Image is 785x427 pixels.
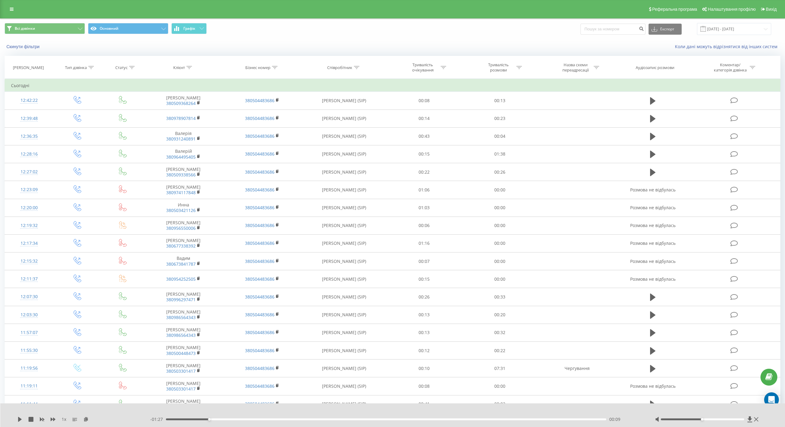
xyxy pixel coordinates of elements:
[245,401,274,407] a: 380504483686
[301,217,386,234] td: [PERSON_NAME] (SIP)
[166,100,196,106] a: 380509368264
[166,136,196,142] a: 380931240891
[708,7,756,12] span: Налаштування профілю
[166,276,196,282] a: 380954252505
[462,252,538,270] td: 00:00
[144,342,223,360] td: [PERSON_NAME]
[764,392,779,407] div: Open Intercom Messenger
[386,288,462,306] td: 00:26
[166,350,196,356] a: 380500448473
[386,234,462,252] td: 01:16
[171,23,207,34] button: Графік
[386,127,462,145] td: 00:43
[301,127,386,145] td: [PERSON_NAME] (SIP)
[301,324,386,341] td: [PERSON_NAME] (SIP)
[652,7,697,12] span: Реферальна програма
[245,205,274,210] a: 380504483686
[386,252,462,270] td: 00:07
[245,98,274,103] a: 380504483686
[245,294,274,300] a: 380504483686
[144,127,223,145] td: Валерія
[208,418,211,421] div: Accessibility label
[301,92,386,110] td: [PERSON_NAME] (SIP)
[183,26,195,31] span: Графік
[609,416,620,422] span: 00:09
[649,24,682,35] button: Експорт
[462,270,538,288] td: 00:00
[406,62,439,73] div: Тривалість очікування
[538,360,617,377] td: Чергування
[166,243,196,249] a: 380677338392
[245,365,274,371] a: 380504483686
[301,199,386,217] td: [PERSON_NAME] (SIP)
[245,133,274,139] a: 380504483686
[11,344,47,356] div: 11:55:30
[482,62,515,73] div: Тривалість розмови
[62,416,66,422] span: 1 x
[166,261,196,267] a: 380673841787
[144,217,223,234] td: [PERSON_NAME]
[386,145,462,163] td: 00:15
[13,65,44,70] div: [PERSON_NAME]
[559,62,592,73] div: Назва схеми переадресації
[301,342,386,360] td: [PERSON_NAME] (SIP)
[88,23,168,34] button: Основний
[245,348,274,353] a: 380504483686
[11,327,47,339] div: 11:57:07
[166,368,196,374] a: 380503301417
[5,23,85,34] button: Всі дзвінки
[386,92,462,110] td: 00:08
[462,395,538,413] td: 00:02
[301,145,386,163] td: [PERSON_NAME] (SIP)
[462,324,538,341] td: 00:32
[630,222,676,228] span: Розмова не відбулась
[245,383,274,389] a: 380504483686
[144,145,223,163] td: Валерій
[386,324,462,341] td: 00:13
[144,288,223,306] td: [PERSON_NAME]
[245,258,274,264] a: 380504483686
[386,377,462,395] td: 00:08
[462,110,538,127] td: 00:23
[701,418,703,421] div: Accessibility label
[386,199,462,217] td: 01:03
[301,306,386,324] td: [PERSON_NAME] (SIP)
[630,187,676,193] span: Розмова не відбулась
[15,26,35,31] span: Всі дзвінки
[144,181,223,199] td: [PERSON_NAME]
[144,199,223,217] td: Инна
[144,377,223,395] td: [PERSON_NAME]
[245,115,274,121] a: 380504483686
[462,181,538,199] td: 00:00
[301,395,386,413] td: [PERSON_NAME] (SIP)
[462,306,538,324] td: 00:20
[166,172,196,178] a: 380509338566
[11,94,47,106] div: 12:42:22
[245,222,274,228] a: 380504483686
[386,395,462,413] td: 00:41
[166,297,196,302] a: 380996297471
[166,190,196,195] a: 380974117848
[386,217,462,234] td: 00:06
[11,148,47,160] div: 12:28:16
[462,360,538,377] td: 07:31
[462,145,538,163] td: 01:38
[386,110,462,127] td: 00:14
[630,240,676,246] span: Розмова не відбулась
[462,234,538,252] td: 00:00
[386,270,462,288] td: 00:15
[301,270,386,288] td: [PERSON_NAME] (SIP)
[301,288,386,306] td: [PERSON_NAME] (SIP)
[386,360,462,377] td: 00:10
[173,65,185,70] div: Клієнт
[11,398,47,410] div: 11:11:44
[462,377,538,395] td: 00:00
[11,166,47,178] div: 12:27:02
[301,110,386,127] td: [PERSON_NAME] (SIP)
[5,79,780,92] td: Сьогодні
[327,65,352,70] div: Співробітник
[11,309,47,321] div: 12:03:30
[245,312,274,317] a: 380504483686
[166,207,196,213] a: 380503421126
[144,92,223,110] td: [PERSON_NAME]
